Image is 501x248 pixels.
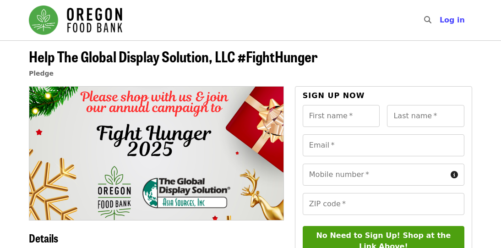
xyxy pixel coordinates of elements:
span: Help The Global Display Solution, LLC #FightHunger [29,45,318,67]
i: search icon [424,16,431,24]
input: First name [303,105,380,127]
input: Last name [387,105,464,127]
input: Mobile number [303,164,447,186]
a: Pledge [29,70,54,77]
span: Log in [440,16,465,24]
input: ZIP code [303,193,464,215]
input: Search [437,9,444,31]
img: Help The Global Display Solution, LLC #FightHunger organized by Oregon Food Bank [29,87,283,220]
img: Oregon Food Bank - Home [29,6,122,35]
span: Sign up now [303,91,365,100]
i: circle-info icon [451,171,458,179]
span: Details [29,230,58,246]
input: Email [303,134,464,156]
button: Log in [432,11,472,29]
